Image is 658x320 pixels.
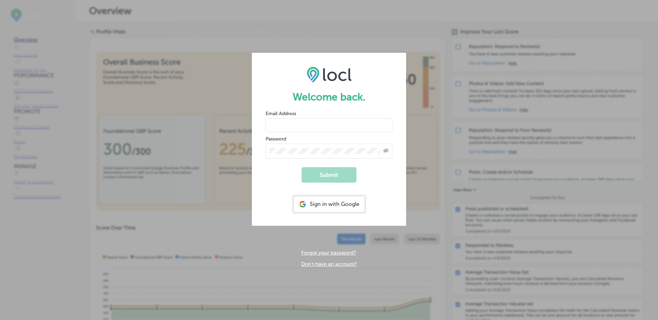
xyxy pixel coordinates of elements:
h1: Welcome back. [266,91,392,103]
label: Password [266,136,286,142]
a: Forgot your password? [301,250,356,256]
button: Submit [302,167,356,183]
div: Sign in with Google [294,196,365,212]
span: Toggle password visibility [383,148,389,154]
label: Email Address [266,111,296,116]
a: Don't have an account? [301,261,357,267]
img: LOCL logo [307,66,352,82]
